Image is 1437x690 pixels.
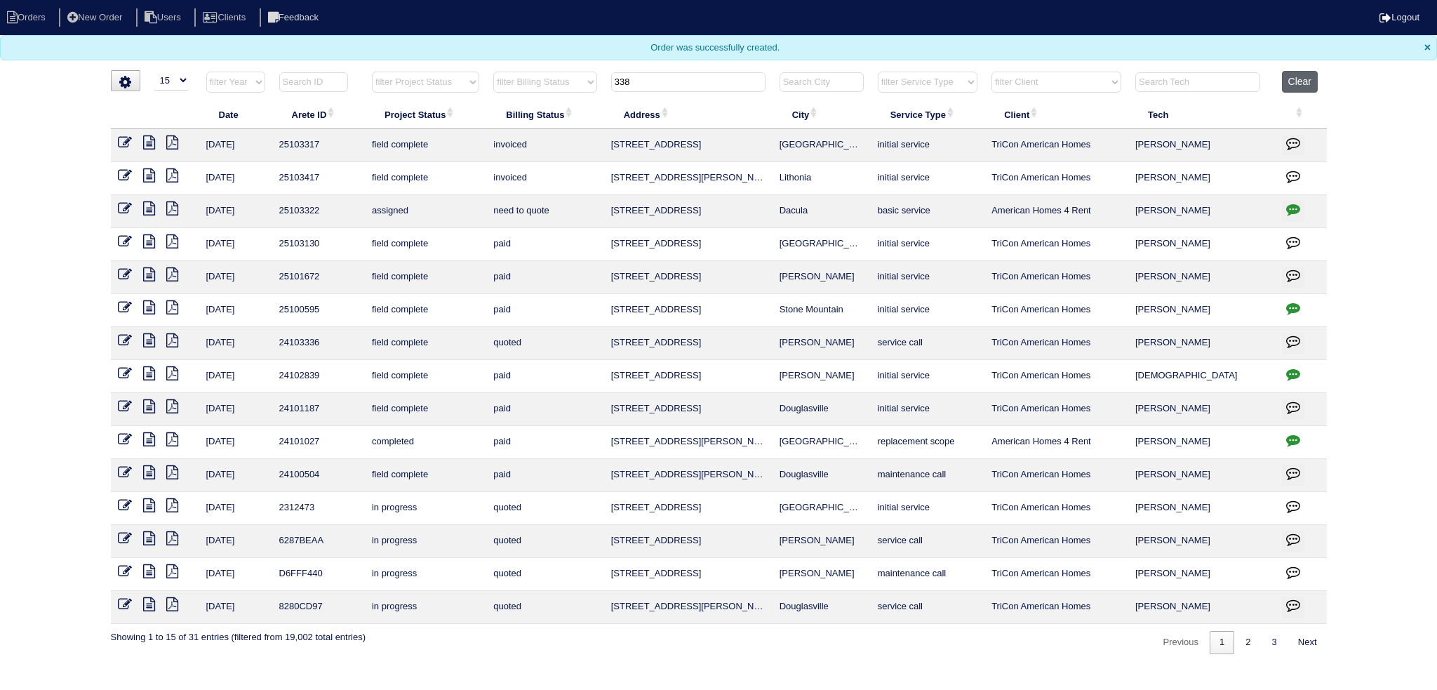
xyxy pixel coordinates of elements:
[272,525,365,558] td: 6287BEAA
[604,393,773,426] td: [STREET_ADDRESS]
[486,129,603,162] td: invoiced
[199,100,272,129] th: Date
[1236,631,1260,654] a: 2
[604,100,773,129] th: Address: activate to sort column ascending
[1424,41,1431,53] span: ×
[780,72,864,92] input: Search City
[486,228,603,261] td: paid
[272,261,365,294] td: 25101672
[871,261,984,294] td: initial service
[773,129,871,162] td: [GEOGRAPHIC_DATA]
[773,492,871,525] td: [GEOGRAPHIC_DATA]
[272,100,365,129] th: Arete ID: activate to sort column ascending
[871,459,984,492] td: maintenance call
[199,162,272,195] td: [DATE]
[365,492,486,525] td: in progress
[1424,41,1431,54] span: Close
[773,525,871,558] td: [PERSON_NAME]
[604,426,773,459] td: [STREET_ADDRESS][PERSON_NAME]
[136,12,192,22] a: Users
[871,294,984,327] td: initial service
[59,12,133,22] a: New Order
[984,591,1128,624] td: TriCon American Homes
[871,100,984,129] th: Service Type: activate to sort column ascending
[984,195,1128,228] td: American Homes 4 Rent
[365,558,486,591] td: in progress
[199,261,272,294] td: [DATE]
[486,492,603,525] td: quoted
[984,261,1128,294] td: TriCon American Homes
[984,162,1128,195] td: TriCon American Homes
[984,558,1128,591] td: TriCon American Homes
[1128,195,1275,228] td: [PERSON_NAME]
[272,426,365,459] td: 24101027
[773,228,871,261] td: [GEOGRAPHIC_DATA]
[1379,12,1419,22] a: Logout
[199,294,272,327] td: [DATE]
[199,591,272,624] td: [DATE]
[365,393,486,426] td: field complete
[604,525,773,558] td: [STREET_ADDRESS]
[1153,631,1208,654] a: Previous
[984,360,1128,393] td: TriCon American Homes
[1128,162,1275,195] td: [PERSON_NAME]
[365,591,486,624] td: in progress
[871,558,984,591] td: maintenance call
[486,100,603,129] th: Billing Status: activate to sort column ascending
[871,327,984,360] td: service call
[272,393,365,426] td: 24101187
[486,327,603,360] td: quoted
[604,459,773,492] td: [STREET_ADDRESS][PERSON_NAME]
[365,228,486,261] td: field complete
[260,8,330,27] li: Feedback
[984,459,1128,492] td: TriCon American Homes
[1128,426,1275,459] td: [PERSON_NAME]
[984,426,1128,459] td: American Homes 4 Rent
[773,100,871,129] th: City: activate to sort column ascending
[604,294,773,327] td: [STREET_ADDRESS]
[871,195,984,228] td: basic service
[773,558,871,591] td: [PERSON_NAME]
[773,327,871,360] td: [PERSON_NAME]
[773,162,871,195] td: Lithonia
[604,492,773,525] td: [STREET_ADDRESS]
[1128,525,1275,558] td: [PERSON_NAME]
[486,426,603,459] td: paid
[272,195,365,228] td: 25103322
[272,558,365,591] td: D6FFF440
[365,360,486,393] td: field complete
[199,492,272,525] td: [DATE]
[871,228,984,261] td: initial service
[1128,327,1275,360] td: [PERSON_NAME]
[604,195,773,228] td: [STREET_ADDRESS]
[136,8,192,27] li: Users
[1128,228,1275,261] td: [PERSON_NAME]
[486,195,603,228] td: need to quote
[1128,129,1275,162] td: [PERSON_NAME]
[1288,631,1327,654] a: Next
[871,591,984,624] td: service call
[279,72,348,92] input: Search ID
[984,100,1128,129] th: Client: activate to sort column ascending
[272,129,365,162] td: 25103317
[486,261,603,294] td: paid
[272,360,365,393] td: 24102839
[272,327,365,360] td: 24103336
[871,393,984,426] td: initial service
[773,294,871,327] td: Stone Mountain
[272,492,365,525] td: 2312473
[1262,631,1287,654] a: 3
[486,360,603,393] td: paid
[486,591,603,624] td: quoted
[199,558,272,591] td: [DATE]
[365,261,486,294] td: field complete
[199,327,272,360] td: [DATE]
[486,393,603,426] td: paid
[111,624,366,644] div: Showing 1 to 15 of 31 entries (filtered from 19,002 total entries)
[272,294,365,327] td: 25100595
[365,294,486,327] td: field complete
[1128,261,1275,294] td: [PERSON_NAME]
[611,72,766,92] input: Search Address
[365,525,486,558] td: in progress
[984,327,1128,360] td: TriCon American Homes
